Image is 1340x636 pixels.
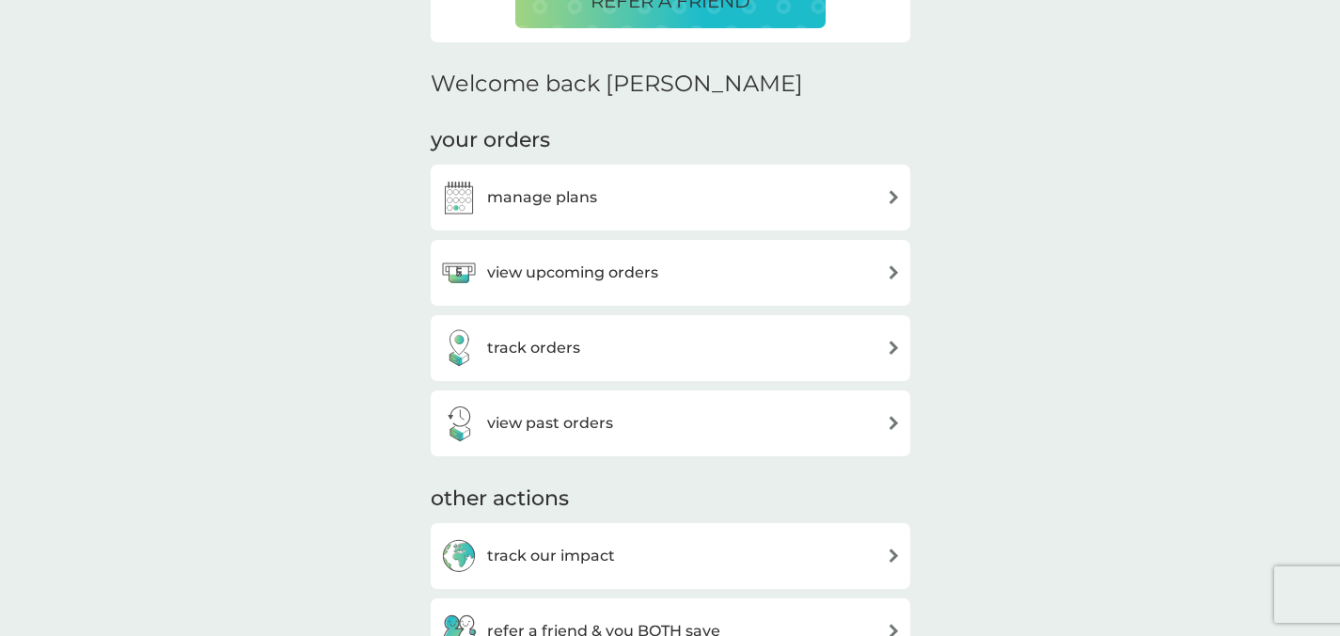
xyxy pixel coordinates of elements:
[887,341,901,355] img: arrow right
[887,416,901,430] img: arrow right
[887,265,901,279] img: arrow right
[887,549,901,563] img: arrow right
[431,71,803,98] h2: Welcome back [PERSON_NAME]
[487,185,597,210] h3: manage plans
[431,485,569,514] h3: other actions
[487,261,658,285] h3: view upcoming orders
[487,544,615,568] h3: track our impact
[487,411,613,436] h3: view past orders
[431,126,550,155] h3: your orders
[887,190,901,204] img: arrow right
[487,336,580,360] h3: track orders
